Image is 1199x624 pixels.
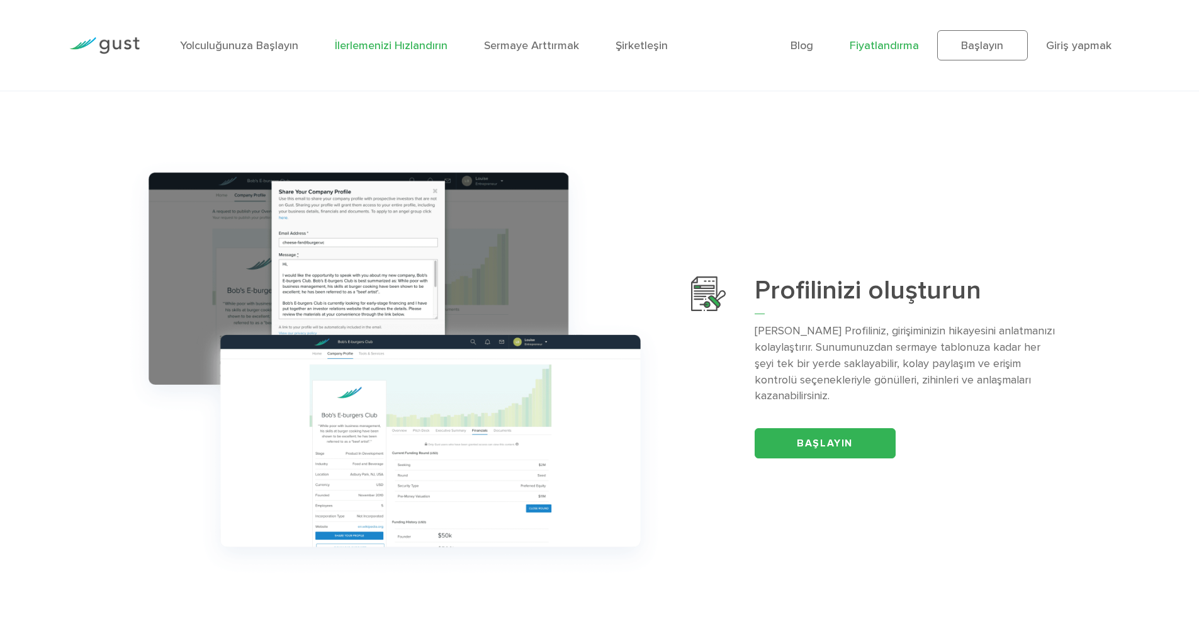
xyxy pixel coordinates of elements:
a: Yolculuğunuza Başlayın [180,39,298,52]
a: Başlayın [755,428,896,458]
a: İlerlemenizi Hızlandırın [335,39,448,52]
img: Grup 1147 [117,149,672,586]
a: Fiyatlandırma [850,39,919,52]
a: Şirketleşin [616,39,668,52]
font: [PERSON_NAME] Profiliniz, girişiminizin hikayesini anlatmanızı kolaylaştırır. Sunumunuzdan sermay... [755,324,1055,403]
a: Sermaye Arttırmak [484,39,579,52]
font: Profilinizi oluşturun [755,275,981,306]
a: Blog [791,39,813,52]
font: Başlayın [961,39,1003,52]
font: Başlayın [797,437,853,450]
img: Profilinizi Oluşturun [691,276,726,311]
img: Gust Logo [69,37,140,54]
a: Başlayın [937,30,1028,60]
a: Giriş yapmak [1046,39,1112,52]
